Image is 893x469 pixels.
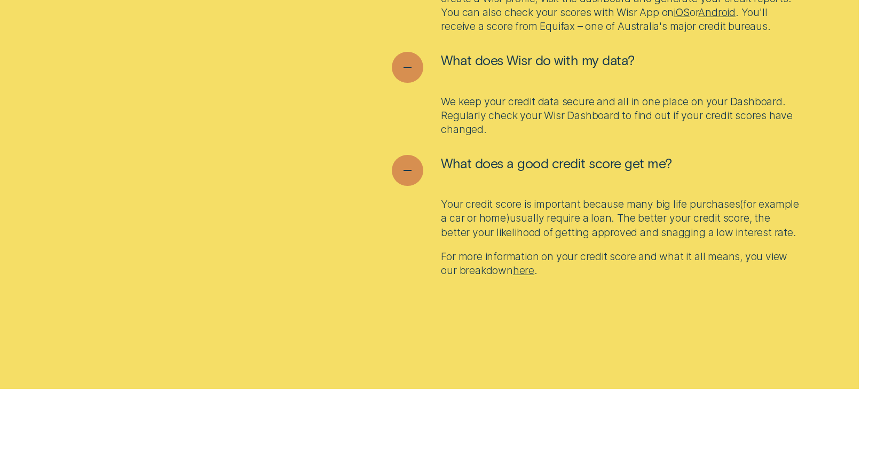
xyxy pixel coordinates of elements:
[441,52,634,68] span: What does Wisr do with my data?
[441,155,671,171] span: What does a good credit score get me?
[392,155,671,186] button: See less
[698,6,736,19] a: Android
[392,197,799,277] div: See less
[441,249,799,277] p: For more information on your credit score and what it all means, you view our breakdown .
[506,212,510,224] span: )
[674,6,689,19] a: iOS
[392,52,634,83] button: See less
[513,264,534,277] a: here
[740,198,743,210] span: (
[441,197,799,239] p: Your credit score is important because many big life purchases for example a car or home usually ...
[441,95,799,136] p: We keep your credit data secure and all in one place on your Dashboard. Regularly check your Wisr...
[392,95,799,136] div: See less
